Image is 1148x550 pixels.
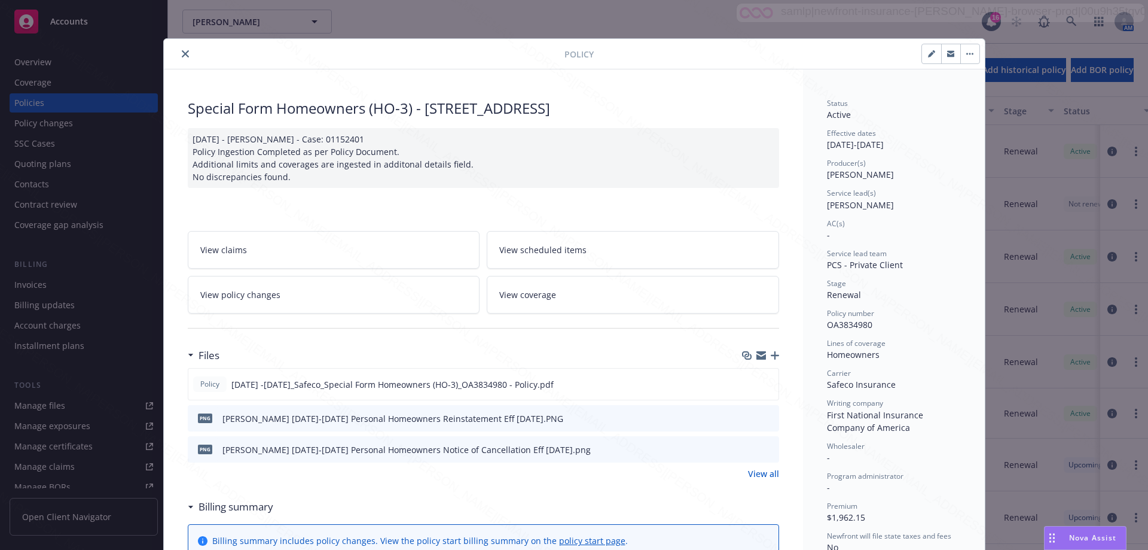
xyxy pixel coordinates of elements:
[827,368,851,378] span: Carrier
[827,409,926,433] span: First National Insurance Company of America
[827,278,846,288] span: Stage
[827,128,876,138] span: Effective dates
[178,47,193,61] button: close
[188,128,779,188] div: [DATE] - [PERSON_NAME] - Case: 01152401 Policy Ingestion Completed as per Policy Document. Additi...
[487,276,779,314] a: View coverage
[748,467,779,480] a: View all
[827,441,865,451] span: Wholesaler
[744,443,754,456] button: download file
[231,378,554,391] span: [DATE] -[DATE]_Safeco_Special Form Homeowners (HO-3)_OA3834980 - Policy.pdf
[188,499,273,515] div: Billing summary
[764,412,774,425] button: preview file
[199,348,219,363] h3: Files
[188,348,219,363] div: Files
[744,378,753,391] button: download file
[499,244,587,256] span: View scheduled items
[827,501,857,511] span: Premium
[827,109,851,120] span: Active
[1044,526,1126,550] button: Nova Assist
[827,398,883,408] span: Writing company
[212,534,628,547] div: Billing summary includes policy changes. View the policy start billing summary on the .
[827,289,861,300] span: Renewal
[198,414,212,423] span: PNG
[1069,533,1116,543] span: Nova Assist
[222,443,591,456] div: [PERSON_NAME] [DATE]-[DATE] Personal Homeowners Notice of Cancellation Eff [DATE].png
[827,512,865,523] span: $1,962.15
[827,379,896,390] span: Safeco Insurance
[199,499,273,515] h3: Billing summary
[827,199,894,211] span: [PERSON_NAME]
[827,158,866,168] span: Producer(s)
[200,288,280,301] span: View policy changes
[827,308,874,318] span: Policy number
[499,288,556,301] span: View coverage
[827,452,830,463] span: -
[827,128,961,151] div: [DATE] - [DATE]
[559,535,625,546] a: policy start page
[827,319,872,330] span: OA3834980
[763,378,774,391] button: preview file
[827,218,845,229] span: AC(s)
[827,531,951,541] span: Newfront will file state taxes and fees
[188,276,480,314] a: View policy changes
[1045,527,1060,549] div: Drag to move
[827,338,886,348] span: Lines of coverage
[827,98,848,108] span: Status
[764,443,774,456] button: preview file
[827,229,830,241] span: -
[827,188,876,198] span: Service lead(s)
[198,379,222,390] span: Policy
[564,48,594,60] span: Policy
[188,231,480,269] a: View claims
[827,349,880,360] span: Homeowners
[188,98,779,118] div: Special Form Homeowners (HO-3) - [STREET_ADDRESS]
[827,259,903,271] span: PCS - Private Client
[487,231,779,269] a: View scheduled items
[198,445,212,454] span: png
[200,244,247,256] span: View claims
[827,471,903,481] span: Program administrator
[827,248,887,259] span: Service lead team
[827,169,894,180] span: [PERSON_NAME]
[827,482,830,493] span: -
[222,412,563,425] div: [PERSON_NAME] [DATE]-[DATE] Personal Homeowners Reinstatement Eff [DATE].PNG
[744,412,754,425] button: download file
